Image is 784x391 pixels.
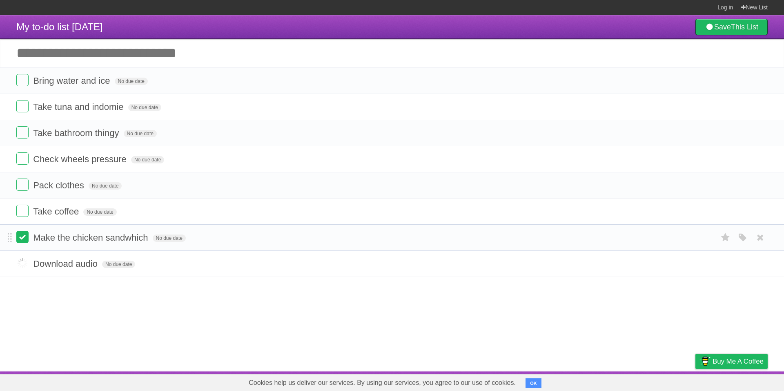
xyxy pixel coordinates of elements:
span: No due date [153,235,186,242]
a: Developers [614,373,647,389]
label: Done [16,74,29,86]
span: My to-do list [DATE] [16,21,103,32]
span: No due date [115,78,148,85]
label: Done [16,126,29,139]
label: Done [16,152,29,165]
span: Cookies help us deliver our services. By using our services, you agree to our use of cookies. [241,375,524,391]
span: Take bathroom thingy [33,128,121,138]
span: Buy me a coffee [713,354,764,369]
span: Take tuna and indomie [33,102,125,112]
label: Star task [718,231,733,244]
b: This List [731,23,758,31]
span: Make the chicken sandwhich [33,232,150,243]
label: Done [16,205,29,217]
span: Bring water and ice [33,76,112,86]
span: No due date [89,182,122,190]
label: Done [16,100,29,112]
a: Buy me a coffee [695,354,768,369]
span: No due date [83,208,116,216]
label: Done [16,179,29,191]
span: No due date [102,261,135,268]
a: SaveThis List [695,19,768,35]
a: Privacy [685,373,706,389]
button: OK [526,378,541,388]
span: Check wheels pressure [33,154,129,164]
a: Terms [657,373,675,389]
label: Done [16,231,29,243]
span: Download audio [33,259,100,269]
span: No due date [128,104,161,111]
a: About [587,373,604,389]
a: Suggest a feature [716,373,768,389]
span: No due date [124,130,157,137]
span: No due date [131,156,164,163]
span: Pack clothes [33,180,86,190]
span: Take coffee [33,206,81,217]
img: Buy me a coffee [699,354,710,368]
label: Done [16,257,29,269]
